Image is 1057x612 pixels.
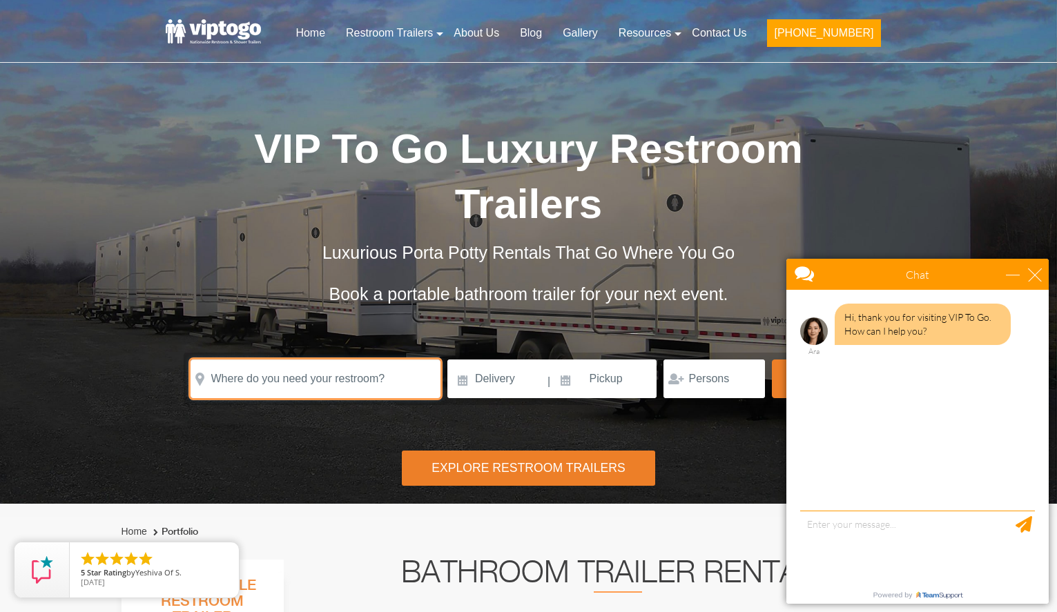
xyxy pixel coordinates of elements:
[402,451,655,486] div: Explore Restroom Trailers
[552,359,657,398] input: Pickup
[608,18,681,48] a: Resources
[322,243,735,262] span: Luxurious Porta Potty Rentals That Go Where You Go
[681,18,757,48] a: Contact Us
[336,18,443,48] a: Restroom Trailers
[254,126,803,227] span: VIP To Go Luxury Restroom Trailers
[767,19,880,47] button: [PHONE_NUMBER]
[778,250,1057,612] iframe: Live Chat Box
[81,569,228,578] span: by
[772,359,866,398] button: Search
[79,551,96,567] li: 
[123,551,139,567] li: 
[28,556,56,584] img: Review Rating
[81,567,85,578] span: 5
[547,359,550,404] span: |
[191,359,440,398] input: Where do you need your restroom?
[510,18,552,48] a: Blog
[329,284,728,304] span: Book a portable bathroom trailer for your next event.
[108,551,125,567] li: 
[663,359,765,398] input: Persons
[150,524,198,540] li: Portfolio
[137,551,154,567] li: 
[87,567,126,578] span: Star Rating
[285,18,336,48] a: Home
[552,18,608,48] a: Gallery
[757,18,891,55] a: [PHONE_NUMBER]
[302,560,933,593] h2: Bathroom Trailer Rentals
[94,551,110,567] li: 
[81,577,105,587] span: [DATE]
[443,18,510,48] a: About Us
[447,359,546,398] input: Delivery
[122,526,147,537] a: Home
[135,567,182,578] span: Yeshiva Of S.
